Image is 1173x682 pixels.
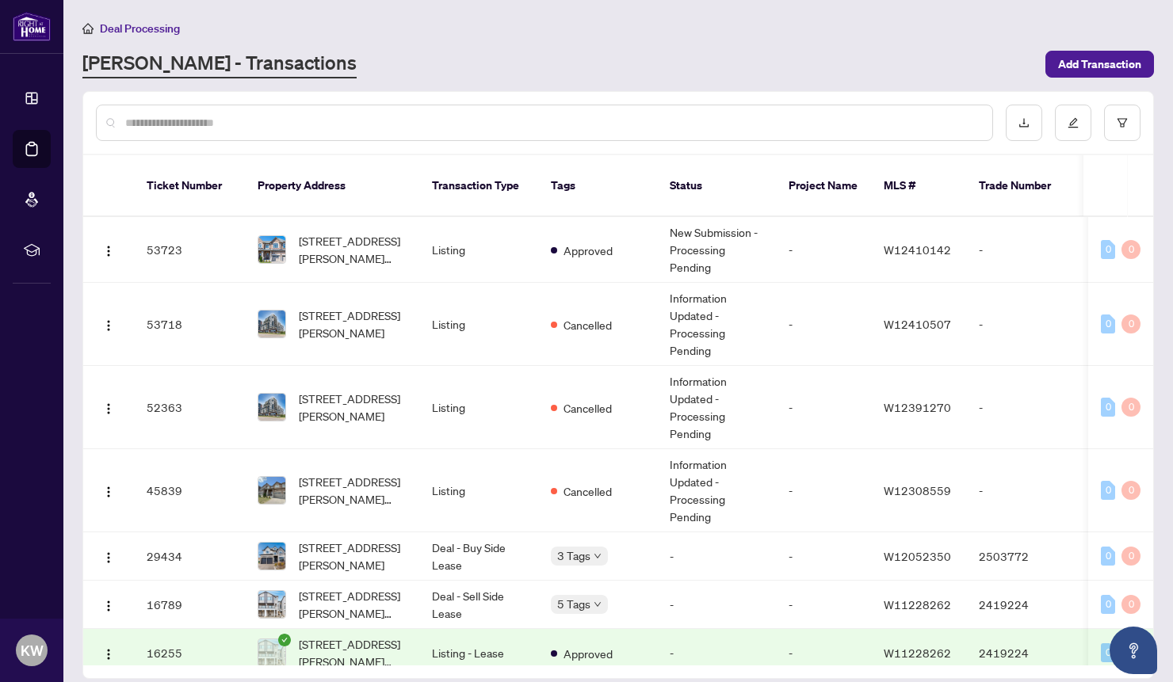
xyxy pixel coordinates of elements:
[96,311,121,337] button: Logo
[557,547,590,565] span: 3 Tags
[258,639,285,666] img: thumbnail-img
[245,155,419,217] th: Property Address
[1101,481,1115,500] div: 0
[884,483,951,497] span: W12308559
[657,449,776,532] td: Information Updated - Processing Pending
[102,648,115,661] img: Logo
[419,217,538,283] td: Listing
[299,390,407,425] span: [STREET_ADDRESS][PERSON_NAME]
[776,217,871,283] td: -
[594,600,602,608] span: down
[299,473,407,508] span: [STREET_ADDRESS][PERSON_NAME][PERSON_NAME]
[258,591,285,618] img: thumbnail-img
[21,639,44,661] span: KW
[102,319,115,332] img: Logo
[100,21,180,36] span: Deal Processing
[419,532,538,581] td: Deal - Buy Side Lease
[776,449,871,532] td: -
[657,217,776,283] td: New Submission - Processing Pending
[102,245,115,257] img: Logo
[1121,595,1141,614] div: 0
[966,283,1077,366] td: -
[419,155,538,217] th: Transaction Type
[299,587,407,622] span: [STREET_ADDRESS][PERSON_NAME][PERSON_NAME]
[657,629,776,677] td: -
[557,595,590,613] span: 5 Tags
[871,155,966,217] th: MLS #
[96,543,121,569] button: Logo
[258,236,285,263] img: thumbnail-img
[1121,547,1141,566] div: 0
[299,307,407,341] span: [STREET_ADDRESS][PERSON_NAME]
[419,629,538,677] td: Listing - Lease
[657,155,776,217] th: Status
[966,449,1077,532] td: -
[657,581,776,629] td: -
[134,532,245,581] td: 29434
[299,539,407,573] span: [STREET_ADDRESS][PERSON_NAME]
[102,486,115,498] img: Logo
[1121,240,1141,259] div: 0
[966,629,1077,677] td: 2419224
[134,155,245,217] th: Ticket Number
[134,629,245,677] td: 16255
[299,635,407,670] span: [STREET_ADDRESS][PERSON_NAME][PERSON_NAME]
[1121,314,1141,333] div: 0
[419,449,538,532] td: Listing
[96,394,121,420] button: Logo
[884,549,951,563] span: W12052350
[564,242,613,259] span: Approved
[419,283,538,366] td: Listing
[419,366,538,449] td: Listing
[134,581,245,629] td: 16789
[564,645,613,662] span: Approved
[966,217,1077,283] td: -
[258,543,285,570] img: thumbnail-img
[884,242,951,257] span: W12410142
[102,402,115,415] img: Logo
[1101,547,1115,566] div: 0
[776,532,871,581] td: -
[776,155,871,217] th: Project Name
[102,600,115,612] img: Logo
[564,482,612,500] span: Cancelled
[1121,481,1141,500] div: 0
[96,592,121,617] button: Logo
[1068,117,1079,128] span: edit
[594,552,602,560] span: down
[538,155,657,217] th: Tags
[966,155,1077,217] th: Trade Number
[884,646,951,660] span: W11228262
[82,23,94,34] span: home
[776,581,871,629] td: -
[102,551,115,564] img: Logo
[657,366,776,449] td: Information Updated - Processing Pending
[1006,105,1042,141] button: download
[966,581,1077,629] td: 2419224
[134,217,245,283] td: 53723
[96,237,121,262] button: Logo
[1055,105,1091,141] button: edit
[776,283,871,366] td: -
[966,532,1077,581] td: 2503772
[299,232,407,267] span: [STREET_ADDRESS][PERSON_NAME][PERSON_NAME]
[657,283,776,366] td: Information Updated - Processing Pending
[776,366,871,449] td: -
[96,478,121,503] button: Logo
[278,634,291,646] span: check-circle
[134,449,245,532] td: 45839
[564,399,612,417] span: Cancelled
[13,12,51,41] img: logo
[1117,117,1128,128] span: filter
[1104,105,1141,141] button: filter
[884,400,951,414] span: W12391270
[1101,314,1115,333] div: 0
[82,50,357,78] a: [PERSON_NAME] - Transactions
[258,311,285,337] img: thumbnail-img
[134,283,245,366] td: 53718
[1110,627,1157,674] button: Open asap
[1101,595,1115,614] div: 0
[1101,643,1115,662] div: 0
[1018,117,1030,128] span: download
[96,640,121,665] button: Logo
